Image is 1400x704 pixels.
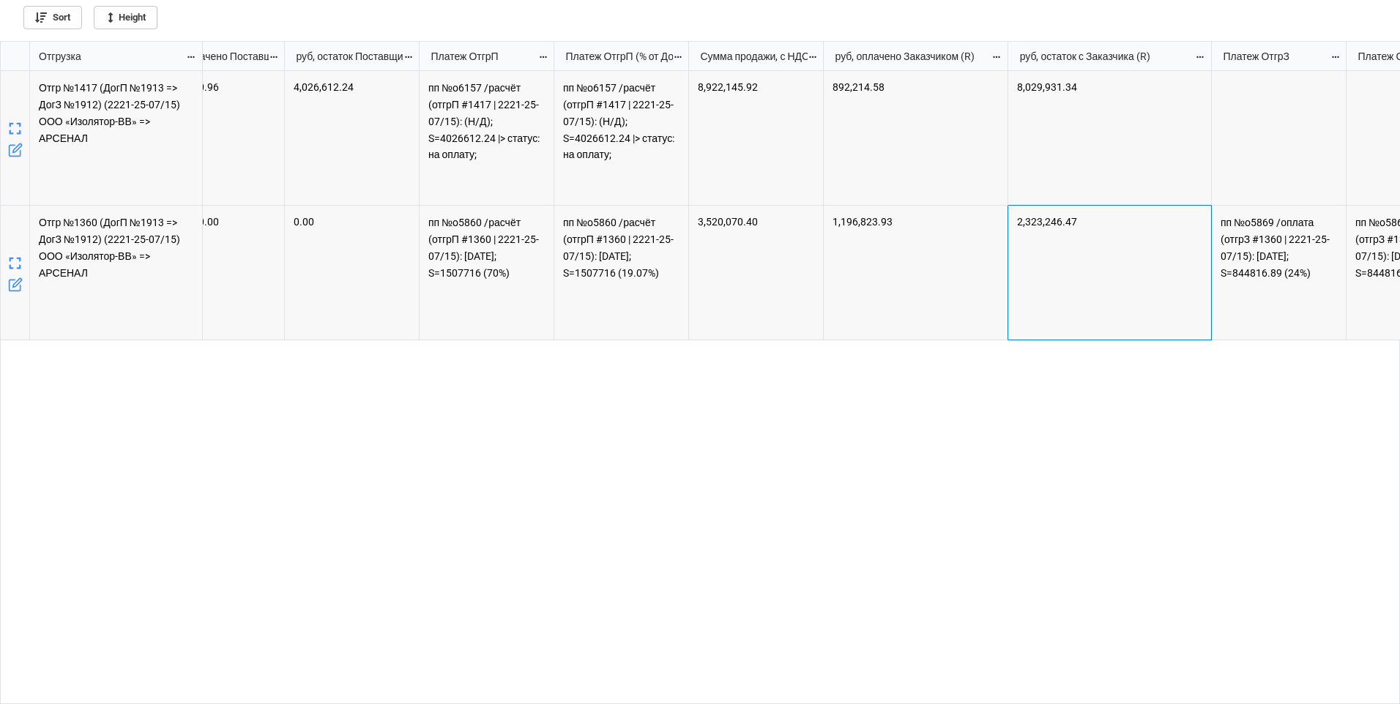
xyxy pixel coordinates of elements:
div: руб, остаток Поставщику (R) [287,48,403,64]
div: Платеж ОтгрЗ [1214,48,1330,64]
a: Sort [23,6,82,29]
p: 8,029,931.34 [1017,80,1202,94]
p: Отгр №1360 (ДогП №1913 => ДогЗ №1912) (2221-25-07/15) ООО «Изолятор-ВВ» => АРСЕНАЛ [39,214,194,281]
p: 8,922,145.92 [698,80,814,94]
p: 892,214.58 [833,80,999,94]
p: Отгр №1417 (ДогП №1913 => ДогЗ №1912) (2221-25-07/15) ООО «Изолятор-ВВ» => АРСЕНАЛ [39,80,194,146]
p: пп №o6157 /расчёт (отгрП #1417 | 2221-25-07/15): (Н/Д); S=4026612.24 |> статус: на оплату; [428,80,546,163]
div: Сумма продажи, с НДС [691,48,807,64]
p: 1,725,690.96 [159,80,275,94]
p: 1,196,823.93 [833,214,999,229]
div: grid [1,42,203,71]
div: руб, оплачено Поставщику (R) [152,48,268,64]
p: 4,026,612.24 [294,80,410,94]
p: пп №o5860 /расчёт (отгрП #1360 | 2221-25-07/15): [DATE]; S=1507716 (70%) [428,214,546,281]
p: пп №o5869 /оплата (отгрЗ #1360 | 2221-25-07/15): [DATE]; S=844816.89 (24%) [1221,214,1338,281]
p: 2,323,246.47 [1017,214,1202,229]
p: пп №o5860 /расчёт (отгрП #1360 | 2221-25-07/15): [DATE]; S=1507716 (19.07%) [563,214,680,281]
p: 3,520,070.40 [698,214,814,229]
p: 0.00 [294,214,410,229]
div: Платеж ОтгрП (% от Дог) [556,48,672,64]
div: руб, оплачено Заказчиком (R) [827,48,992,64]
div: Отгрузка [30,48,186,64]
p: 2,153,880.00 [159,214,275,229]
a: Height [94,6,157,29]
p: пп №o6157 /расчёт (отгрП #1417 | 2221-25-07/15): (Н/Д); S=4026612.24 |> статус: на оплату; [563,80,680,163]
div: руб, остаток с Заказчика (R) [1011,48,1196,64]
div: Платеж ОтгрП [422,48,537,64]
